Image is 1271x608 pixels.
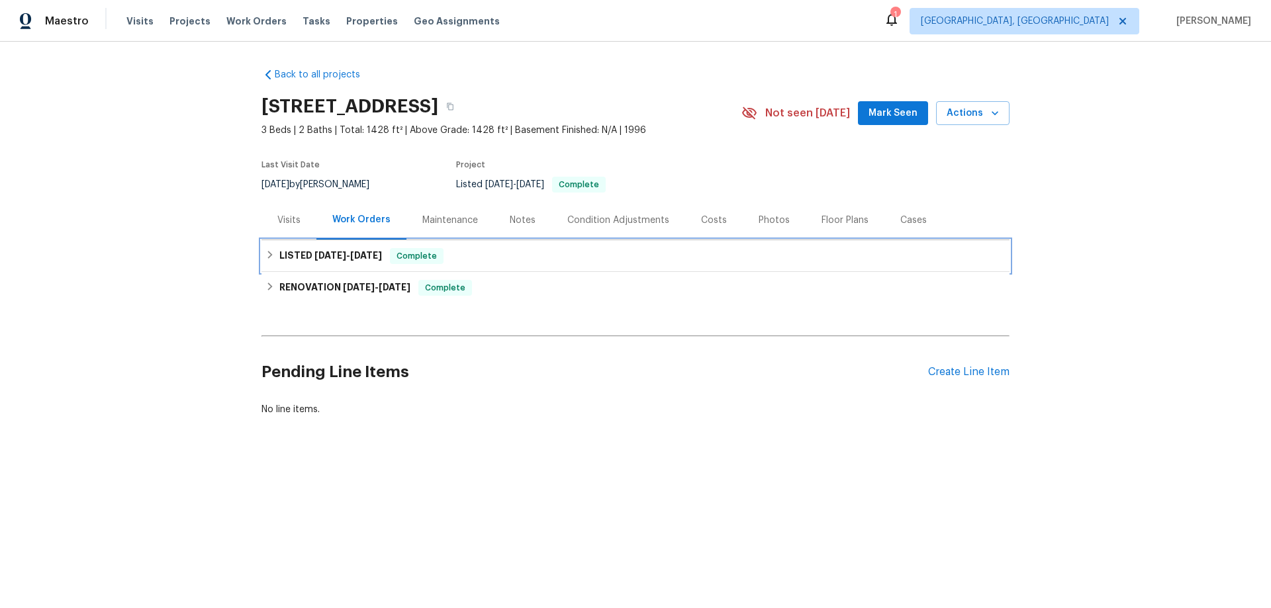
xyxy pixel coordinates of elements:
span: Visits [126,15,154,28]
span: - [314,251,382,260]
button: Mark Seen [858,101,928,126]
span: Not seen [DATE] [765,107,850,120]
span: [DATE] [485,180,513,189]
div: Floor Plans [822,214,869,227]
span: Properties [346,15,398,28]
span: [PERSON_NAME] [1171,15,1251,28]
div: Cases [900,214,927,227]
span: Projects [169,15,211,28]
span: Complete [553,181,604,189]
span: Work Orders [226,15,287,28]
div: Notes [510,214,536,227]
div: Work Orders [332,213,391,226]
span: Complete [420,281,471,294]
h6: RENOVATION [279,280,410,296]
div: Maintenance [422,214,478,227]
span: [DATE] [343,282,375,292]
h2: Pending Line Items [261,341,928,403]
div: 1 [890,8,900,21]
span: [DATE] [516,180,544,189]
span: [DATE] [379,282,410,292]
span: [DATE] [314,251,346,260]
span: - [485,180,544,189]
div: RENOVATION [DATE]-[DATE]Complete [261,272,1010,304]
div: Condition Adjustments [567,214,669,227]
span: [DATE] [350,251,382,260]
span: Project [456,161,485,169]
button: Copy Address [438,95,462,118]
button: Actions [936,101,1010,126]
div: Costs [701,214,727,227]
span: Listed [456,180,606,189]
span: - [343,282,410,292]
span: Actions [947,105,999,122]
div: Create Line Item [928,366,1010,378]
span: Maestro [45,15,89,28]
div: No line items. [261,403,1010,416]
span: Geo Assignments [414,15,500,28]
div: Photos [759,214,790,227]
a: Back to all projects [261,68,389,81]
h2: [STREET_ADDRESS] [261,100,438,113]
h6: LISTED [279,248,382,264]
span: Last Visit Date [261,161,320,169]
span: [DATE] [261,180,289,189]
span: Complete [391,249,442,263]
div: by [PERSON_NAME] [261,177,385,193]
span: 3 Beds | 2 Baths | Total: 1428 ft² | Above Grade: 1428 ft² | Basement Finished: N/A | 1996 [261,124,741,137]
div: Visits [277,214,301,227]
span: Mark Seen [869,105,918,122]
div: LISTED [DATE]-[DATE]Complete [261,240,1010,272]
span: [GEOGRAPHIC_DATA], [GEOGRAPHIC_DATA] [921,15,1109,28]
span: Tasks [303,17,330,26]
